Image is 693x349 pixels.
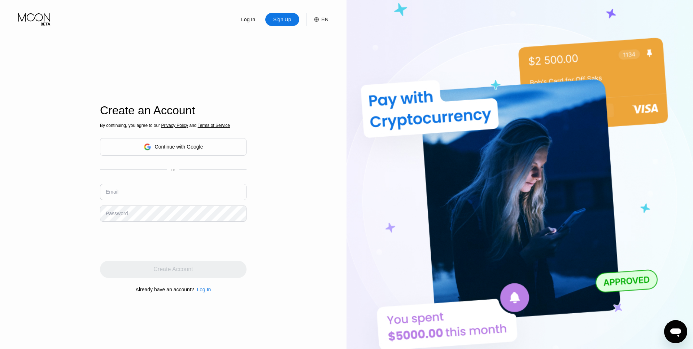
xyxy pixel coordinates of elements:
iframe: reCAPTCHA [100,227,210,255]
span: and [188,123,198,128]
div: Continue with Google [100,138,247,156]
span: Privacy Policy [161,123,188,128]
span: Terms of Service [198,123,230,128]
div: Continue with Google [155,144,203,150]
div: EN [322,17,328,22]
div: By continuing, you agree to our [100,123,247,128]
div: Log In [231,13,265,26]
div: Create an Account [100,104,247,117]
div: Sign Up [265,13,299,26]
div: Log In [240,16,256,23]
div: Password [106,211,128,216]
div: Log In [194,287,211,292]
div: Log In [197,287,211,292]
div: Already have an account? [136,287,194,292]
iframe: Button to launch messaging window [664,320,687,343]
div: EN [306,13,328,26]
div: Email [106,189,118,195]
div: Sign Up [273,16,292,23]
div: or [171,167,175,172]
